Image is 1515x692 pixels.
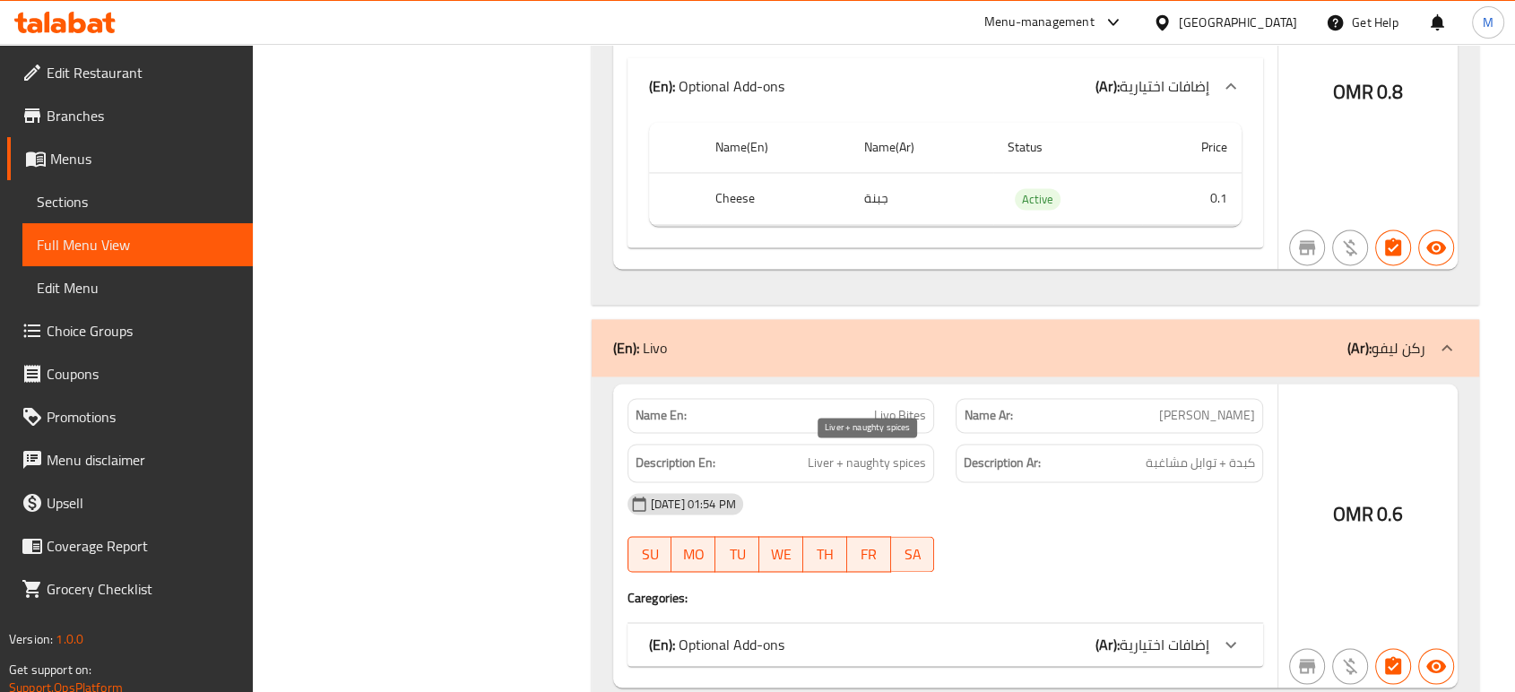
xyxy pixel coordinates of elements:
b: (Ar): [1095,73,1120,99]
span: Choice Groups [47,320,238,342]
span: Promotions [47,406,238,428]
h4: Caregories: [628,589,1263,607]
strong: Name En: [636,406,687,425]
span: OMR [1333,74,1373,109]
th: Name(En) [701,122,850,173]
span: M [1483,13,1493,32]
div: [GEOGRAPHIC_DATA] [1179,13,1297,32]
span: SA [898,541,928,567]
a: Menu disclaimer [7,438,253,481]
span: [PERSON_NAME] [1159,406,1255,425]
div: Menu-management [984,12,1095,33]
button: SA [891,536,935,572]
a: Branches [7,94,253,137]
span: MO [679,541,708,567]
button: FR [847,536,891,572]
span: SU [636,541,665,567]
span: Full Menu View [37,234,238,255]
a: Menus [7,137,253,180]
p: Livo [613,337,667,359]
a: Sections [22,180,253,223]
span: OMR [1333,497,1373,532]
span: Active [1015,189,1060,210]
a: Coupons [7,352,253,395]
button: TH [803,536,847,572]
span: Coupons [47,363,238,385]
span: [DATE] 01:54 PM [644,496,743,513]
span: WE [766,541,796,567]
span: Edit Menu [37,277,238,298]
div: (En): Livo(Ar):ركن ليفو [592,319,1479,376]
div: (En): Optional Add-ons(Ar):إضافات اختيارية [628,623,1263,666]
strong: Description Ar: [964,452,1041,474]
a: Edit Restaurant [7,51,253,94]
button: MO [671,536,715,572]
a: Upsell [7,481,253,524]
td: جبنة [850,172,993,225]
button: TU [715,536,759,572]
button: Not branch specific item [1289,229,1325,265]
button: Available [1418,648,1454,684]
div: Active [1015,188,1060,210]
a: Promotions [7,395,253,438]
a: Edit Menu [22,266,253,309]
span: Coverage Report [47,535,238,557]
button: SU [628,536,672,572]
span: Branches [47,105,238,126]
b: (En): [649,73,675,99]
p: Optional Add-ons [649,75,784,97]
a: Full Menu View [22,223,253,266]
button: Not branch specific item [1289,648,1325,684]
p: Optional Add-ons [649,634,784,655]
span: 1.0.0 [56,627,83,651]
span: FR [854,541,884,567]
span: Edit Restaurant [47,62,238,83]
a: Coverage Report [7,524,253,567]
b: (Ar): [1095,631,1120,658]
a: Grocery Checklist [7,567,253,610]
span: 0.8 [1377,74,1403,109]
span: Liver + naughty spices [808,452,926,474]
button: Purchased item [1332,648,1368,684]
table: choices table [649,122,1242,227]
th: Cheese [701,172,850,225]
th: Price [1142,122,1242,173]
button: Available [1418,229,1454,265]
span: Upsell [47,492,238,514]
span: إضافات اختيارية [1120,631,1209,658]
span: Livo Bites [874,406,926,425]
span: TH [810,541,840,567]
p: ركن ليفو [1347,337,1425,359]
span: إضافات اختيارية [1120,73,1209,99]
span: Sections [37,191,238,212]
span: 0.6 [1377,497,1403,532]
div: (En): Optional Add-ons(Ar):إضافات اختيارية [628,57,1263,115]
span: Menu disclaimer [47,449,238,471]
b: (Ar): [1347,334,1372,361]
button: WE [759,536,803,572]
b: (En): [613,334,639,361]
a: Choice Groups [7,309,253,352]
th: Status [993,122,1142,173]
strong: Name Ar: [964,406,1012,425]
th: Name(Ar) [850,122,993,173]
button: Has choices [1375,648,1411,684]
span: كبدة + توابل مشاغبة [1146,452,1255,474]
strong: Description En: [636,452,715,474]
span: Get support on: [9,658,91,681]
button: Purchased item [1332,229,1368,265]
b: (En): [649,631,675,658]
span: Version: [9,627,53,651]
span: Menus [50,148,238,169]
button: Has choices [1375,229,1411,265]
span: Grocery Checklist [47,578,238,600]
span: TU [723,541,752,567]
td: 0.1 [1142,172,1242,225]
